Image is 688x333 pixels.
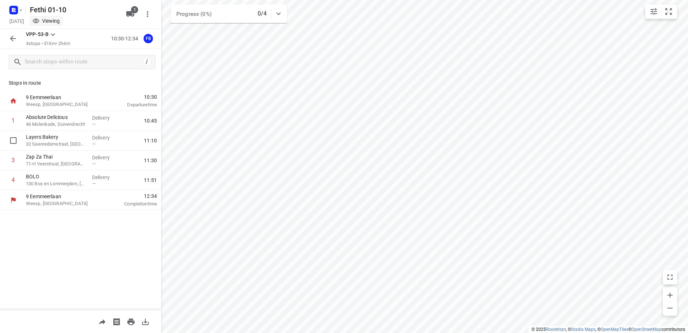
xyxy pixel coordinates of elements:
input: Search stops within route [25,57,143,68]
span: — [92,121,96,127]
p: 9 Eemmeerlaan [26,94,101,101]
span: Select [6,133,21,148]
div: 1 [12,117,15,124]
p: Layers Bakery [26,133,86,141]
span: 10:30 [109,93,157,101]
div: You are currently in view mode. To make any changes, go to edit project. [32,17,60,25]
span: Progress (0%) [176,11,212,17]
p: Delivery [92,114,119,121]
span: 12:34 [109,192,157,200]
a: Stadia Maps [571,327,596,332]
div: small contained button group [645,4,677,19]
button: 1 [123,7,137,21]
span: 11:10 [144,137,157,144]
div: 4 [12,177,15,183]
p: 0/4 [258,9,267,18]
p: Departure time [109,101,157,108]
span: — [92,181,96,186]
span: 11:30 [144,157,157,164]
p: 9 Eemmeerlaan [26,193,101,200]
span: Print route [124,318,138,325]
p: 32 Saenredamstraat, Amsterdam [26,141,86,148]
p: BOLO [26,173,86,180]
li: © 2025 , © , © © contributors [531,327,685,332]
div: Progress (0%)0/4 [171,4,287,23]
p: VPP-53-B [26,31,49,38]
p: Delivery [92,154,119,161]
a: OpenMapTiles [601,327,628,332]
p: Stops in route [9,79,153,87]
span: — [92,161,96,166]
button: Map settings [647,4,661,19]
div: 3 [12,157,15,164]
p: Zap Za Thai [26,153,86,160]
p: Completion time [109,200,157,208]
p: 4 stops • 51km • 2h4m [26,40,70,47]
p: Weesp, [GEOGRAPHIC_DATA] [26,101,101,108]
a: OpenStreetMap [632,327,661,332]
p: 46 Molenkade, Duivendrecht [26,121,86,128]
a: Routetitan [546,327,566,332]
button: Fit zoom [661,4,676,19]
span: Print shipping labels [109,318,124,325]
span: 10:45 [144,117,157,124]
span: — [92,141,96,147]
span: Download route [138,318,153,325]
p: 71-H Veerstraat, Amsterdam [26,160,86,168]
span: 11:51 [144,177,157,184]
p: Delivery [92,134,119,141]
span: Assigned to Fethi B [141,35,155,42]
span: Share route [95,318,109,325]
p: 10:30-12:34 [111,35,141,43]
p: Absolute Delicious [26,114,86,121]
p: Weesp, [GEOGRAPHIC_DATA] [26,200,101,207]
div: / [143,58,151,66]
p: 130 Bos en Lommerplein, Amsterdam [26,180,86,187]
p: Delivery [92,174,119,181]
span: 1 [131,6,138,13]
